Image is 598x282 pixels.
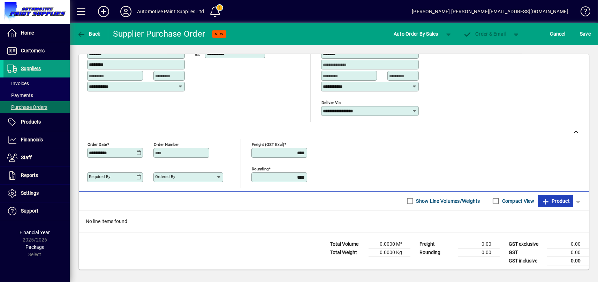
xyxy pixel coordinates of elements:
span: Package [25,244,44,250]
span: Customers [21,48,45,53]
a: Settings [3,185,70,202]
mat-label: Order date [88,142,107,147]
span: ave [580,28,591,39]
mat-label: Ordered by [155,174,175,179]
span: Back [77,31,100,37]
td: 0.0000 M³ [369,240,410,248]
button: Back [75,28,102,40]
td: GST [505,248,547,257]
span: Staff [21,155,32,160]
td: Total Volume [327,240,369,248]
button: Add [92,5,115,18]
td: 0.00 [458,248,500,257]
div: No line items found [79,211,589,232]
div: [PERSON_NAME] [PERSON_NAME][EMAIL_ADDRESS][DOMAIN_NAME] [412,6,568,17]
span: Suppliers [21,66,41,71]
span: Auto Order By Sales [394,28,438,39]
td: 0.00 [547,248,589,257]
span: Order & Email [463,31,506,37]
span: Home [21,30,34,36]
td: GST inclusive [505,257,547,265]
span: Product [542,195,570,207]
app-page-header-button: Back [70,28,108,40]
span: Purchase Orders [7,104,47,110]
a: Products [3,113,70,131]
label: Show Line Volumes/Weights [415,198,480,205]
button: Save [578,28,592,40]
label: Compact View [501,198,535,205]
mat-label: Freight (GST excl) [252,142,284,147]
mat-label: Order number [154,142,179,147]
mat-label: Required by [89,174,110,179]
a: Staff [3,149,70,166]
a: Invoices [3,77,70,89]
div: Automotive Paint Supplies Ltd [137,6,204,17]
a: Payments [3,89,70,101]
span: Financial Year [20,230,50,235]
td: GST exclusive [505,240,547,248]
td: 0.00 [458,240,500,248]
a: Support [3,202,70,220]
div: Supplier Purchase Order [113,28,205,39]
button: Cancel [548,28,567,40]
span: NEW [215,32,224,36]
span: Cancel [550,28,566,39]
button: Profile [115,5,137,18]
a: Purchase Orders [3,101,70,113]
a: Customers [3,42,70,60]
button: Auto Order By Sales [390,28,442,40]
span: S [580,31,583,37]
td: Rounding [416,248,458,257]
span: Payments [7,92,33,98]
a: Knowledge Base [575,1,589,24]
button: Order & Email [460,28,509,40]
span: Financials [21,137,43,142]
td: Freight [416,240,458,248]
td: Total Weight [327,248,369,257]
a: Financials [3,131,70,149]
td: 0.00 [547,257,589,265]
a: Reports [3,167,70,184]
mat-label: Rounding [252,166,268,171]
span: Invoices [7,81,29,86]
span: Reports [21,172,38,178]
span: Settings [21,190,39,196]
span: Support [21,208,38,214]
mat-label: Deliver via [321,100,341,105]
span: Products [21,119,41,125]
td: 0.00 [547,240,589,248]
a: Home [3,24,70,42]
button: Product [538,195,573,207]
td: 0.0000 Kg [369,248,410,257]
